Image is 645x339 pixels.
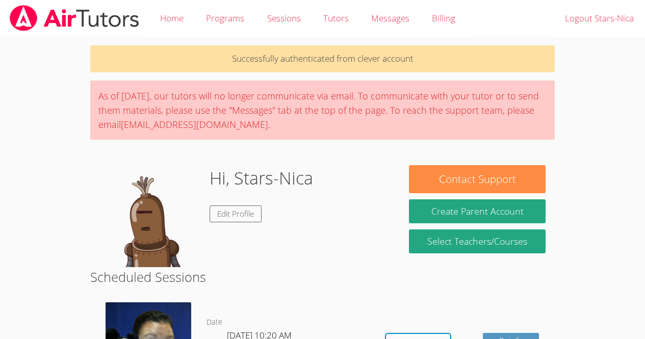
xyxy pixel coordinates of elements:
h1: Hi, Stars-Nica [210,165,313,191]
a: Select Teachers/Courses [409,229,545,253]
div: As of [DATE], our tutors will no longer communicate via email. To communicate with your tutor or ... [90,81,555,140]
button: Create Parent Account [409,199,545,223]
h2: Scheduled Sessions [90,267,555,286]
p: Successfully authenticated from clever account [90,45,555,72]
img: default.png [99,165,201,267]
button: Contact Support [409,165,545,193]
span: Messages [371,12,409,24]
a: Edit Profile [210,205,262,222]
dt: Date [207,316,222,329]
img: airtutors_banner-c4298cdbf04f3fff15de1276eac7730deb9818008684d7c2e4769d2f7ddbe033.png [9,5,140,31]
